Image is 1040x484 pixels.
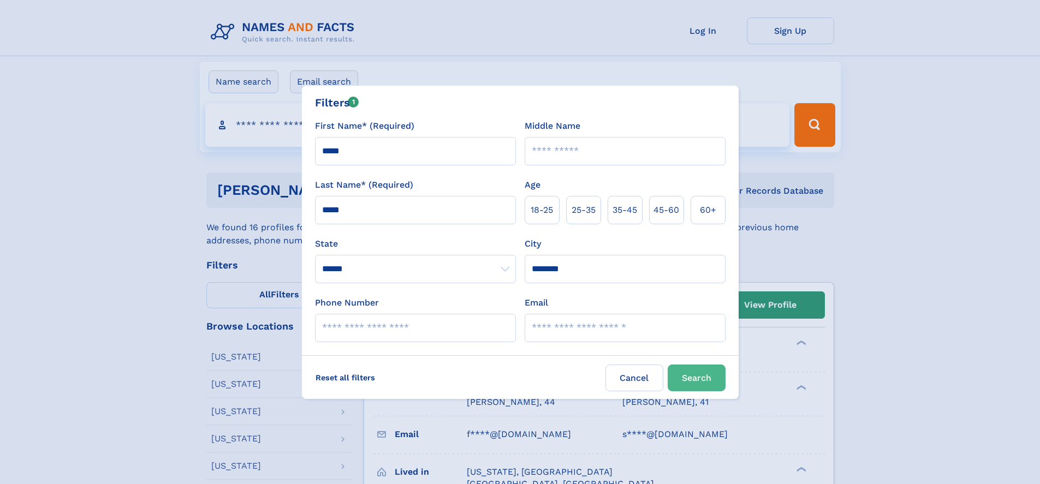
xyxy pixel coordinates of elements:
[605,365,663,391] label: Cancel
[613,204,637,217] span: 35‑45
[315,237,516,250] label: State
[315,178,413,192] label: Last Name* (Required)
[525,178,540,192] label: Age
[525,296,548,309] label: Email
[315,94,359,111] div: Filters
[525,119,580,133] label: Middle Name
[668,365,726,391] button: Search
[308,365,382,391] label: Reset all filters
[700,204,716,217] span: 60+
[315,296,379,309] label: Phone Number
[531,204,553,217] span: 18‑25
[525,237,541,250] label: City
[653,204,679,217] span: 45‑60
[315,119,414,133] label: First Name* (Required)
[572,204,596,217] span: 25‑35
